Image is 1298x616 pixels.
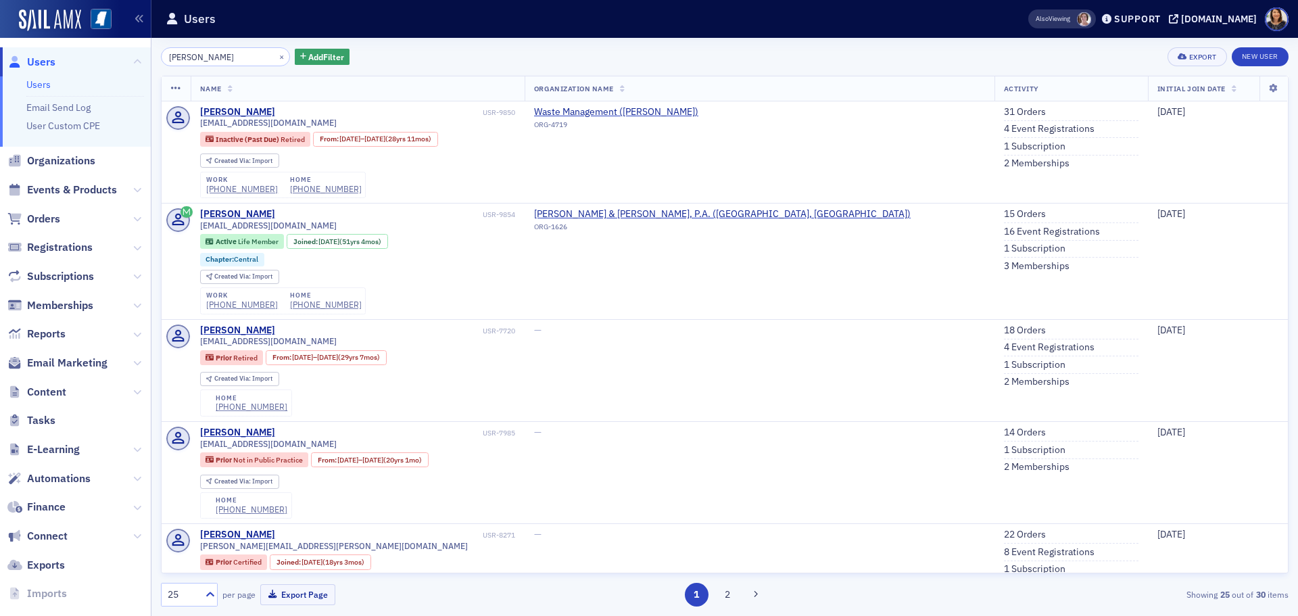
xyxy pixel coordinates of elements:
[1036,14,1049,23] div: Also
[534,84,614,93] span: Organization Name
[238,237,279,246] span: Life Member
[7,586,67,601] a: Imports
[27,212,60,227] span: Orders
[200,118,337,128] span: [EMAIL_ADDRESS][DOMAIN_NAME]
[290,176,362,184] div: home
[1004,243,1065,255] a: 1 Subscription
[1253,588,1268,600] strong: 30
[534,208,911,220] a: [PERSON_NAME] & [PERSON_NAME], P.A. ([GEOGRAPHIC_DATA], [GEOGRAPHIC_DATA])
[214,272,252,281] span: Created Via :
[7,240,93,255] a: Registrations
[293,237,319,246] span: Joined :
[1004,158,1069,170] a: 2 Memberships
[26,78,51,91] a: Users
[200,253,265,266] div: Chapter:
[1181,13,1257,25] div: [DOMAIN_NAME]
[7,212,60,227] a: Orders
[27,529,68,544] span: Connect
[200,350,264,365] div: Prior: Prior: Retired
[206,255,258,264] a: Chapter:Central
[7,385,66,400] a: Content
[206,184,278,194] a: [PHONE_NUMBER]
[277,210,515,219] div: USR-9854
[290,184,362,194] a: [PHONE_NUMBER]
[27,240,93,255] span: Registrations
[1004,546,1095,559] a: 8 Event Registrations
[311,452,429,467] div: From: 1996-05-31 00:00:00
[7,327,66,341] a: Reports
[214,158,272,165] div: Import
[1157,324,1185,336] span: [DATE]
[206,254,234,264] span: Chapter :
[1157,426,1185,438] span: [DATE]
[1004,84,1039,93] span: Activity
[1004,461,1069,473] a: 2 Memberships
[1265,7,1289,31] span: Profile
[200,208,275,220] a: [PERSON_NAME]
[233,353,258,362] span: Retired
[206,558,261,567] a: Prior Certified
[27,327,66,341] span: Reports
[339,135,431,143] div: – (28yrs 11mos)
[200,452,309,467] div: Prior: Prior: Not in Public Practice
[534,222,911,236] div: ORG-1626
[222,588,256,600] label: per page
[318,456,338,465] span: From :
[168,588,197,602] div: 25
[27,298,93,313] span: Memberships
[200,325,275,337] a: [PERSON_NAME]
[1004,141,1065,153] a: 1 Subscription
[1004,427,1046,439] a: 14 Orders
[1004,325,1046,337] a: 18 Orders
[302,557,322,567] span: [DATE]
[287,234,388,249] div: Joined: 1974-04-02 00:00:00
[308,51,344,63] span: Add Filter
[7,356,107,371] a: Email Marketing
[27,471,91,486] span: Automations
[281,135,305,144] span: Retired
[290,300,362,310] a: [PHONE_NUMBER]
[19,9,81,31] img: SailAMX
[214,374,252,383] span: Created Via :
[277,531,515,540] div: USR-8271
[200,132,311,147] div: Inactive (Past Due): Inactive (Past Due): Retired
[7,558,65,573] a: Exports
[200,153,279,168] div: Created Via: Import
[922,588,1289,600] div: Showing out of items
[534,324,542,336] span: —
[302,558,364,567] div: (18yrs 3mos)
[7,55,55,70] a: Users
[1036,14,1070,24] span: Viewing
[320,135,340,143] span: From :
[7,442,80,457] a: E-Learning
[214,478,272,485] div: Import
[1157,528,1185,540] span: [DATE]
[7,413,55,428] a: Tasks
[1004,208,1046,220] a: 15 Orders
[200,336,337,346] span: [EMAIL_ADDRESS][DOMAIN_NAME]
[200,475,279,489] div: Created Via: Import
[1157,84,1226,93] span: Initial Join Date
[81,9,112,32] a: View Homepage
[200,554,268,569] div: Prior: Prior: Certified
[1004,563,1065,575] a: 1 Subscription
[200,106,275,118] a: [PERSON_NAME]
[184,11,216,27] h1: Users
[337,456,422,465] div: – (20yrs 1mo)
[27,183,117,197] span: Events & Products
[206,237,278,246] a: Active Life Member
[200,427,275,439] a: [PERSON_NAME]
[200,270,279,284] div: Created Via: Import
[290,291,362,300] div: home
[200,84,222,93] span: Name
[1077,12,1091,26] span: Lydia Carlisle
[27,385,66,400] span: Content
[27,442,80,457] span: E-Learning
[200,529,275,541] div: [PERSON_NAME]
[214,273,272,281] div: Import
[233,455,303,465] span: Not in Public Practice
[1114,13,1161,25] div: Support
